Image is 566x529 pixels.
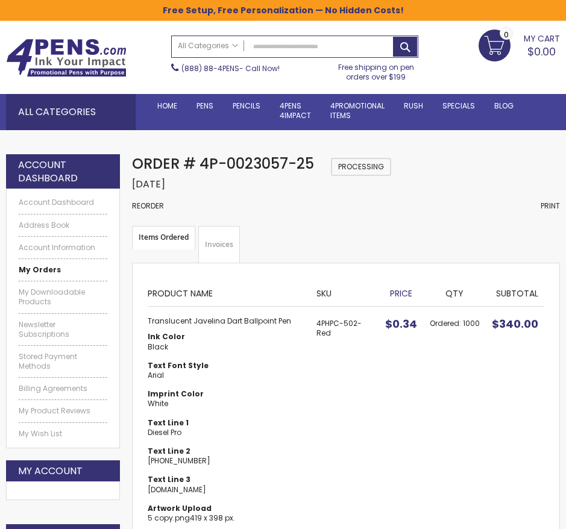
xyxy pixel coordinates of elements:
[178,42,238,51] span: All Categories
[148,504,304,514] dt: Artwork Upload
[541,201,560,211] span: Print
[18,465,83,478] strong: My Account
[19,384,107,394] a: Billing Agreements
[148,333,304,342] dt: Ink Color
[19,221,107,231] a: Address Book
[19,288,107,307] a: My Downloadable Products
[270,95,321,128] a: 4Pens4impact
[280,101,311,121] span: 4Pens 4impact
[197,101,213,111] span: Pens
[148,95,187,119] a: Home
[19,321,107,340] a: Newsletter Subscriptions
[19,407,107,416] a: My Product Reviews
[132,227,195,249] strong: Items Ordered
[527,45,556,60] span: $0.00
[463,319,480,329] span: 1000
[433,95,485,119] a: Specials
[148,279,310,307] th: Product Name
[330,101,385,121] span: 4PROMOTIONAL ITEMS
[19,352,107,372] a: Stored Payment Methods
[187,95,223,119] a: Pens
[310,279,379,307] th: SKU
[19,198,107,208] a: Account Dashboard
[132,201,164,211] a: Reorder
[379,279,424,307] th: Price
[148,343,304,352] dd: Black
[19,265,61,275] strong: My Orders
[430,319,463,329] span: Ordered
[485,95,523,119] a: Blog
[19,243,107,253] a: Account Information
[504,30,509,41] span: 0
[321,95,394,128] a: 4PROMOTIONALITEMS
[479,30,560,60] a: $0.00 0
[198,227,240,264] a: Invoices
[148,457,304,466] dd: [PHONE_NUMBER]
[492,317,538,332] span: $340.00
[148,371,304,381] dd: Arial
[132,178,165,192] span: [DATE]
[6,95,136,131] div: All Categories
[148,317,304,327] strong: Translucent Javelina Dart Ballpoint Pen
[494,101,514,111] span: Blog
[157,101,177,111] span: Home
[19,430,107,439] a: My Wish List
[148,513,190,524] a: 5 copy.png
[467,496,566,529] iframe: Google Customer Reviews
[148,428,304,438] dd: Diesel Pro
[223,95,270,119] a: Pencils
[424,279,486,307] th: Qty
[404,101,423,111] span: Rush
[385,317,417,332] span: $0.34
[6,39,127,78] img: 4Pens Custom Pens and Promotional Products
[148,475,304,485] dt: Text Line 3
[148,390,304,399] dt: Imprint Color
[148,362,304,371] dt: Text Font Style
[541,202,560,211] a: Print
[148,514,304,524] dd: 419 x 398 px.
[333,58,418,83] div: Free shipping on pen orders over $199
[394,95,433,119] a: Rush
[148,486,304,495] dd: [DOMAIN_NAME]
[148,447,304,457] dt: Text Line 2
[442,101,475,111] span: Specials
[181,64,239,74] a: (888) 88-4PENS
[233,101,260,111] span: Pencils
[181,64,280,74] span: - Call Now!
[132,154,314,174] span: Order # 4P-0023057-25
[486,279,544,307] th: Subtotal
[148,419,304,428] dt: Text Line 1
[148,399,304,409] dd: White
[19,266,107,275] a: My Orders
[18,159,108,185] strong: Account Dashboard
[172,37,244,57] a: All Categories
[331,158,391,177] span: Processing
